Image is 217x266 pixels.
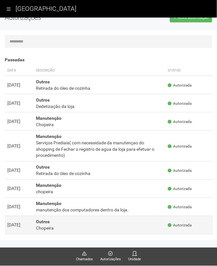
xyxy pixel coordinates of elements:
div: [DATE] [7,143,31,149]
span: Autorizações [100,257,121,262]
span: Chamados [76,257,93,262]
span: Unidade [128,257,141,262]
div: Chopeira [36,225,163,232]
div: [DATE] [7,186,31,192]
span: Autorizada [168,119,192,125]
div: [DATE] [7,82,31,88]
th: Descrição [33,65,165,76]
h4: Passadas [5,57,213,62]
strong: Manutenção [36,116,61,121]
strong: Manutenção [36,134,61,139]
span: Autorizada [168,101,192,106]
span: Autorizada [168,205,192,210]
span: Autorizada [168,168,192,174]
strong: Outros [36,97,50,103]
span: Autorizada [168,223,192,228]
div: [DATE] [7,204,31,210]
a: Unidade [128,251,141,262]
strong: Manutenção [36,201,61,206]
a: Chamados [76,251,93,262]
div: [DATE] [7,222,31,228]
div: manutenção dos computadores dentro da loja. [36,207,163,213]
strong: Outros [36,165,50,170]
span: Autorizada [168,144,192,149]
strong: Outros [36,79,50,84]
span: Autorizada [168,83,192,88]
div: Retirada do óleo de cozinha [36,171,163,177]
strong: Outros [36,219,50,224]
div: [DATE] [7,100,31,106]
a: Autorizações [100,251,121,262]
div: Chopeira [36,121,163,128]
div: Serviços Prediais( com necessidade da manutençao do shopping de Fechar o registro de agua da loja... [36,140,163,159]
span: Autorizada [168,186,192,192]
th: Data [5,65,33,76]
div: [DATE] [7,167,31,174]
div: Dedetização da loja [36,103,163,110]
div: Retirada do óleo de cozinha [36,85,163,91]
div: chopeira [36,189,163,195]
span: [GEOGRAPHIC_DATA] [16,5,76,12]
strong: Manutenção [36,183,61,188]
th: Status [165,65,213,76]
div: [DATE] [7,118,31,125]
